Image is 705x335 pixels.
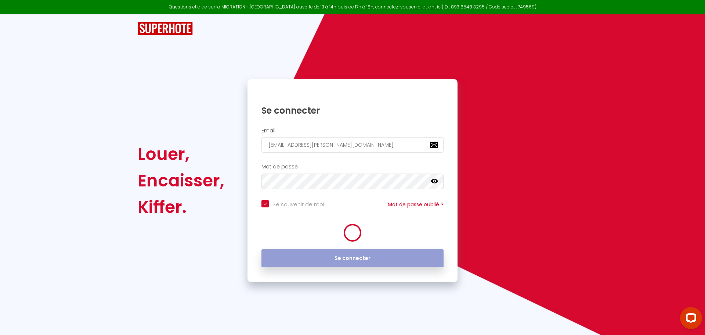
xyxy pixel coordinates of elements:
[138,167,224,194] div: Encaisser,
[261,128,444,134] h2: Email
[138,141,224,167] div: Louer,
[261,105,444,116] h1: Se connecter
[261,137,444,153] input: Ton Email
[261,249,444,268] button: Se connecter
[411,4,442,10] a: en cliquant ici
[674,304,705,335] iframe: LiveChat chat widget
[138,194,224,220] div: Kiffer.
[138,22,193,35] img: SuperHote logo
[261,164,444,170] h2: Mot de passe
[388,201,444,208] a: Mot de passe oublié ?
